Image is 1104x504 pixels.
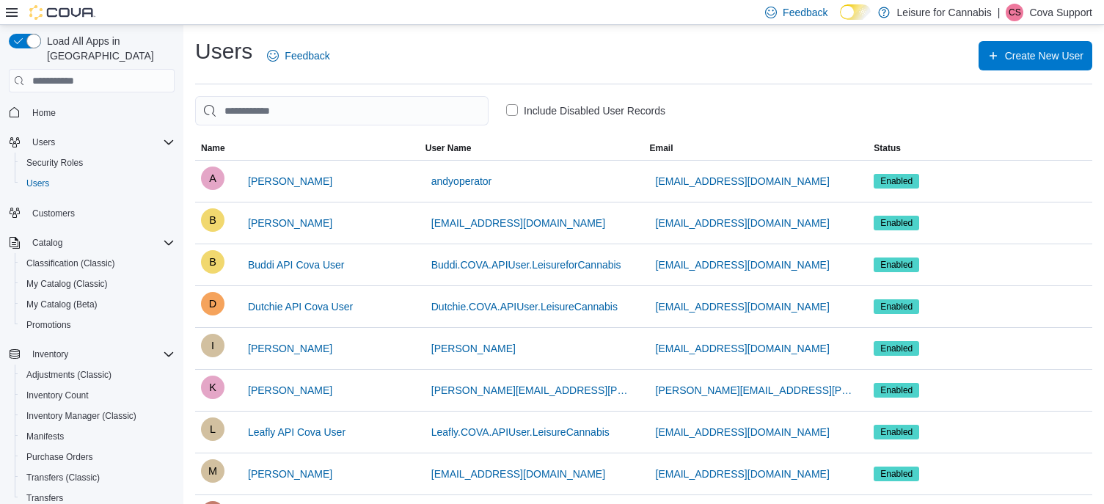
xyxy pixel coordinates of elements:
[242,334,338,363] button: [PERSON_NAME]
[15,153,180,173] button: Security Roles
[21,448,175,466] span: Purchase Orders
[26,410,136,422] span: Inventory Manager (Classic)
[15,294,180,315] button: My Catalog (Beta)
[21,296,175,313] span: My Catalog (Beta)
[650,376,863,405] button: [PERSON_NAME][EMAIL_ADDRESS][PERSON_NAME][DOMAIN_NAME]
[201,459,224,483] div: Marco
[21,387,175,404] span: Inventory Count
[26,134,175,151] span: Users
[431,174,492,189] span: andyoperator
[656,341,830,356] span: [EMAIL_ADDRESS][DOMAIN_NAME]
[26,103,175,121] span: Home
[431,425,610,439] span: Leafly.COVA.APIUser.LeisureCannabis
[3,132,180,153] button: Users
[201,208,224,232] div: Bella
[897,4,992,21] p: Leisure for Cannabis
[26,346,74,363] button: Inventory
[21,469,106,486] a: Transfers (Classic)
[201,334,224,357] div: Isaac
[248,467,332,481] span: [PERSON_NAME]
[248,425,346,439] span: Leafly API Cova User
[650,167,836,196] button: [EMAIL_ADDRESS][DOMAIN_NAME]
[195,37,252,66] h1: Users
[656,467,830,481] span: [EMAIL_ADDRESS][DOMAIN_NAME]
[874,383,919,398] span: Enabled
[248,216,332,230] span: [PERSON_NAME]
[425,334,522,363] button: [PERSON_NAME]
[425,142,472,154] span: User Name
[201,167,224,190] div: Andy
[425,376,638,405] button: [PERSON_NAME][EMAIL_ADDRESS][PERSON_NAME][DOMAIN_NAME]
[21,255,121,272] a: Classification (Classic)
[874,341,919,356] span: Enabled
[32,107,56,119] span: Home
[29,5,95,20] img: Cova
[32,136,55,148] span: Users
[208,459,217,483] span: M
[15,447,180,467] button: Purchase Orders
[21,175,55,192] a: Users
[425,292,624,321] button: Dutchie.COVA.APIUser.LeisureCannabis
[21,407,142,425] a: Inventory Manager (Classic)
[15,385,180,406] button: Inventory Count
[1009,4,1021,21] span: CS
[248,174,332,189] span: [PERSON_NAME]
[650,334,836,363] button: [EMAIL_ADDRESS][DOMAIN_NAME]
[201,417,224,441] div: Leafly
[242,208,338,238] button: [PERSON_NAME]
[656,425,830,439] span: [EMAIL_ADDRESS][DOMAIN_NAME]
[425,459,611,489] button: [EMAIL_ADDRESS][DOMAIN_NAME]
[880,384,913,397] span: Enabled
[431,258,621,272] span: Buddi.COVA.APIUser.LeisureforCannabis
[26,134,61,151] button: Users
[15,315,180,335] button: Promotions
[506,102,665,120] label: Include Disabled User Records
[880,300,913,313] span: Enabled
[650,417,836,447] button: [EMAIL_ADDRESS][DOMAIN_NAME]
[874,425,919,439] span: Enabled
[248,341,332,356] span: [PERSON_NAME]
[979,41,1092,70] button: Create New User
[656,174,830,189] span: [EMAIL_ADDRESS][DOMAIN_NAME]
[21,469,175,486] span: Transfers (Classic)
[26,346,175,363] span: Inventory
[425,208,611,238] button: [EMAIL_ADDRESS][DOMAIN_NAME]
[874,142,901,154] span: Status
[26,104,62,122] a: Home
[26,492,63,504] span: Transfers
[209,376,216,399] span: K
[210,417,216,441] span: L
[874,258,919,272] span: Enabled
[656,216,830,230] span: [EMAIL_ADDRESS][DOMAIN_NAME]
[21,255,175,272] span: Classification (Classic)
[15,467,180,488] button: Transfers (Classic)
[209,167,216,190] span: A
[431,383,632,398] span: [PERSON_NAME][EMAIL_ADDRESS][PERSON_NAME][DOMAIN_NAME]
[209,250,216,274] span: B
[1006,4,1023,21] div: Cova Support
[840,4,871,20] input: Dark Mode
[201,376,224,399] div: Kyna
[880,175,913,188] span: Enabled
[650,142,673,154] span: Email
[15,365,180,385] button: Adjustments (Classic)
[431,216,605,230] span: [EMAIL_ADDRESS][DOMAIN_NAME]
[32,237,62,249] span: Catalog
[26,157,83,169] span: Security Roles
[425,167,498,196] button: andyoperator
[26,369,112,381] span: Adjustments (Classic)
[242,376,338,405] button: [PERSON_NAME]
[21,175,175,192] span: Users
[21,296,103,313] a: My Catalog (Beta)
[26,234,175,252] span: Catalog
[21,316,77,334] a: Promotions
[650,250,836,280] button: [EMAIL_ADDRESS][DOMAIN_NAME]
[880,216,913,230] span: Enabled
[874,216,919,230] span: Enabled
[209,292,216,315] span: D
[242,167,338,196] button: [PERSON_NAME]
[998,4,1001,21] p: |
[21,275,175,293] span: My Catalog (Classic)
[26,431,64,442] span: Manifests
